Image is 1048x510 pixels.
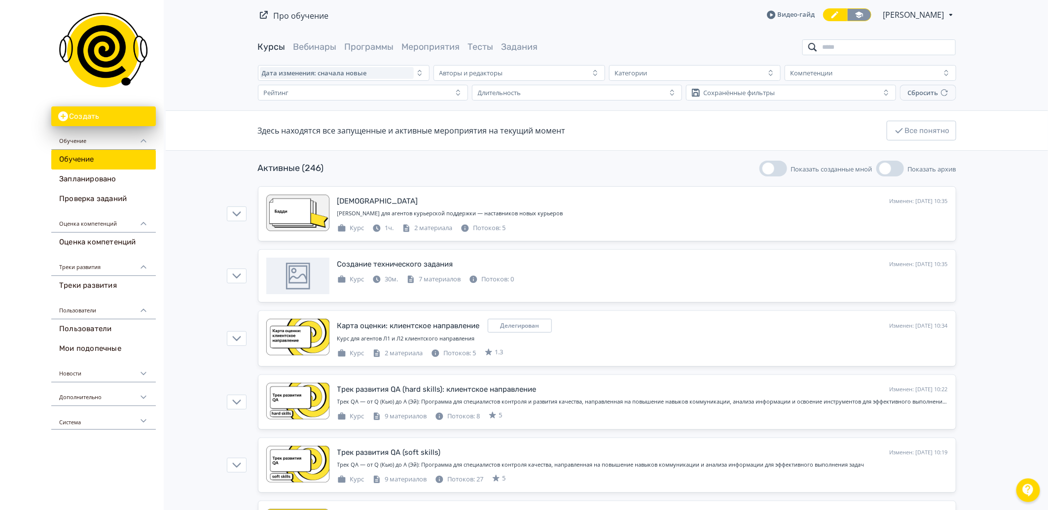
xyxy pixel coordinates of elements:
div: Система [51,406,156,430]
div: Трек QA — от Q (Кью) до A (Эй): Программа для специалистов контроля качества, направленная на пов... [337,461,948,469]
div: Курс [337,223,364,233]
span: 1ч. [385,223,394,232]
div: Потоков: 0 [469,274,514,284]
button: Длительность [472,85,682,101]
div: Курс [337,348,364,358]
div: Бадди [337,196,418,207]
div: Дополнительно [51,382,156,406]
div: 2 материала [402,223,453,233]
span: Дата изменения: сначала новые [262,69,367,77]
div: Изменен: [DATE] 10:22 [890,385,948,394]
div: Изменен: [DATE] 10:19 [890,448,948,457]
img: https://files.teachbase.ru/system/slaveaccount/36146/logo/medium-b1818ddb8e1247e7d73a01cb0ce77a0b... [59,6,148,95]
span: 30м. [385,274,398,283]
a: Курсы [258,41,286,52]
div: Курс для агентов курьерской поддержки — наставников новых курьеров [337,209,948,218]
div: Потоков: 5 [431,348,476,358]
a: Вебинары [293,41,337,52]
a: Запланировано [51,170,156,189]
button: Сохранённые фильтры [686,85,896,101]
div: shared [488,319,552,333]
div: Компетенции [791,69,833,77]
a: Про обучение [274,10,329,21]
div: Изменен: [DATE] 10:34 [890,322,948,330]
div: Длительность [478,89,521,97]
div: Категории [615,69,648,77]
div: Потоков: 27 [435,475,484,484]
span: Показать созданные мной [791,165,872,173]
button: Все понятно [887,121,956,140]
div: Трек развития QA (hard skills): клиентское направление [337,384,537,395]
div: Новости [51,359,156,382]
div: 9 материалов [372,475,427,484]
div: 9 материалов [372,411,427,421]
button: Авторы и редакторы [434,65,605,81]
button: Компетенции [785,65,956,81]
a: Проверка заданий [51,189,156,209]
button: Категории [609,65,781,81]
div: Потоков: 8 [435,411,480,421]
div: Сохранённые фильтры [704,89,775,97]
div: Пользователи [51,296,156,319]
div: Оценка компетенций [51,209,156,233]
div: Авторы и редакторы [439,69,503,77]
div: Изменен: [DATE] 10:35 [890,197,948,205]
div: 7 материалов [406,274,461,284]
div: Карта оценки: клиентское направление [337,320,480,332]
div: Активные (246) [258,162,324,175]
span: 5 [503,474,506,483]
a: Обучение [51,150,156,170]
a: Тесты [468,41,494,52]
button: Дата изменения: сначала новые [258,65,430,81]
button: Создать [51,106,156,126]
div: Курс [337,475,364,484]
a: Оценка компетенций [51,233,156,252]
span: 5 [499,410,503,420]
a: Программы [345,41,394,52]
div: Изменен: [DATE] 10:35 [890,260,948,269]
a: Переключиться в режим ученика [847,8,871,21]
div: Потоков: 5 [461,223,506,233]
button: Сбросить [900,85,956,101]
a: Задания [502,41,538,52]
div: 2 материала [372,348,423,358]
div: Курс [337,274,364,284]
div: Обучение [51,126,156,150]
div: Трек развития QA (soft skills) [337,447,441,458]
div: Здесь находятся все запущенные и активные мероприятия на текущий момент [258,125,566,136]
a: Пользователи [51,319,156,339]
span: Яна Грибуцкая [883,9,946,21]
div: Трек QA — от Q (Кью) до A (Эй): Программа для специалистов контроля и развития качества, направле... [337,398,948,406]
a: Видео-гайд [767,10,815,20]
div: Рейтинг [264,89,289,97]
div: Курс [337,411,364,421]
a: Мероприятия [402,41,460,52]
a: Мои подопечные [51,339,156,359]
a: Треки развития [51,276,156,296]
div: Курс для агентов Л1 и Л2 клиентского направления [337,335,948,343]
span: Показать архив [908,165,956,173]
div: Создание технического задания [337,259,453,270]
div: Треки развития [51,252,156,276]
button: Рейтинг [258,85,468,101]
span: 1.3 [495,347,504,357]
